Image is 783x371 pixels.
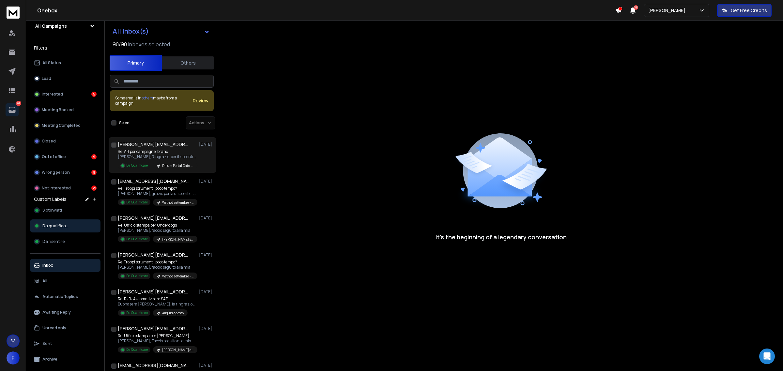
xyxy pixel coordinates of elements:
span: 90 / 90 [113,40,127,48]
h1: [EMAIL_ADDRESS][DOMAIN_NAME] [118,178,190,185]
button: All Campaigns [30,20,100,33]
p: [DATE] [199,363,214,368]
p: Not Interested [42,185,71,191]
p: Re: AR per campagne, brand [118,149,196,154]
div: 39 [91,185,97,191]
button: Da qualificare [30,219,100,232]
button: Wrong person9 [30,166,100,179]
div: 5 [91,92,97,97]
p: [PERSON_NAME], Faccio seguito alla mia [118,338,196,344]
button: Meeting Completed [30,119,100,132]
h1: [PERSON_NAME][EMAIL_ADDRESS][DOMAIN_NAME] [118,252,190,258]
p: All Status [42,60,61,66]
h1: [PERSON_NAME][EMAIL_ADDRESS][DOMAIN_NAME] [118,325,190,332]
p: Da Qualificare [126,163,148,168]
img: logo [7,7,20,19]
button: Meeting Booked [30,103,100,116]
button: All [30,275,100,288]
p: [PERSON_NAME], grazie per la disponibilità. Nel [118,191,196,196]
p: Wethod settembre - marketing [162,274,193,279]
p: It’s the beginning of a legendary conversation [436,232,567,242]
button: Da risentire [30,235,100,248]
p: Wrong person [42,170,70,175]
p: Out of office [42,154,66,159]
div: Open Intercom Messenger [759,349,775,364]
div: 9 [91,170,97,175]
p: Unread only [42,325,66,331]
p: [DATE] [199,142,214,147]
p: Dilium Portal Gate - agenzie di marketing [162,163,193,168]
p: Da Qualificare [126,310,148,315]
h1: All Inbox(s) [113,28,149,35]
h1: [EMAIL_ADDRESS][DOMAIN_NAME] [118,362,190,369]
span: Slot Inviati [42,208,62,213]
p: [DATE] [199,252,214,258]
p: Re: Ufficio stampa per Underdogs [118,223,196,228]
button: All Status [30,56,100,69]
p: Awaiting Reply [42,310,71,315]
h3: Filters [30,43,100,52]
h1: All Campaigns [35,23,67,29]
p: [PERSON_NAME], Ringrazio per il riscontro. Per [118,154,196,159]
h3: Custom Labels [34,196,67,202]
p: Re: Ufficio stampa per [PERSON_NAME] [118,333,196,338]
p: [PERSON_NAME] agosto [162,348,193,352]
p: 62 [16,101,21,106]
p: Automatic Replies [42,294,78,299]
button: Awaiting Reply [30,306,100,319]
p: Re: Troppi strumenti, poco tempo? [118,260,196,265]
button: Not Interested39 [30,182,100,195]
p: Get Free Credits [731,7,767,14]
h1: Onebox [37,7,615,14]
button: Inbox [30,259,100,272]
p: Closed [42,139,56,144]
span: others [142,95,153,101]
p: [DATE] [199,289,214,294]
p: Interested [42,92,63,97]
p: All [42,278,47,284]
label: Select [119,120,131,126]
button: Primary [110,55,162,71]
span: 35 [634,5,638,10]
button: Out of office9 [30,150,100,163]
p: Lead [42,76,51,81]
p: Re: R: R: Automatizzare SAP [118,296,196,302]
button: Slot Inviati [30,204,100,217]
p: Da Qualificare [126,237,148,242]
p: [DATE] [199,179,214,184]
button: F [7,351,20,364]
button: Others [162,56,214,70]
h1: [PERSON_NAME][EMAIL_ADDRESS][DOMAIN_NAME] [118,215,190,221]
button: Review [193,97,208,104]
p: Archive [42,357,57,362]
span: Da risentire [42,239,65,244]
p: Da Qualificare [126,274,148,278]
p: Wethod settembre - marketing [162,200,193,205]
p: [PERSON_NAME], faccio seguito alla mia [118,228,196,233]
span: Da qualificare [42,223,70,229]
p: [PERSON_NAME] settembre [162,237,193,242]
p: Sent [42,341,52,346]
p: [PERSON_NAME], faccio seguito alla mia [118,265,196,270]
button: Interested5 [30,88,100,101]
button: Get Free Credits [717,4,772,17]
button: Closed [30,135,100,148]
p: Da Qualificare [126,347,148,352]
button: Unread only [30,321,100,334]
p: Da Qualificare [126,200,148,205]
p: Meeting Completed [42,123,81,128]
div: Some emails in maybe from a campaign [115,96,193,106]
button: Sent [30,337,100,350]
button: All Inbox(s) [107,25,215,38]
button: Archive [30,353,100,366]
div: 9 [91,154,97,159]
a: 62 [6,103,19,116]
p: Inbox [42,263,53,268]
h1: [PERSON_NAME][EMAIL_ADDRESS][DOMAIN_NAME] [118,141,190,148]
p: Aliquid agosto [162,311,184,316]
button: Automatic Replies [30,290,100,303]
p: [DATE] [199,326,214,331]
